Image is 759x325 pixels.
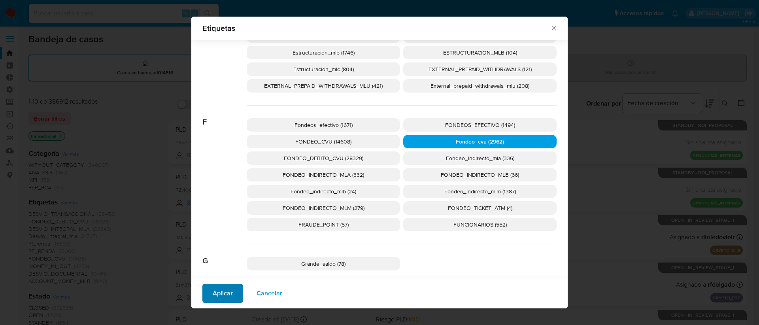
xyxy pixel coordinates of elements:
[247,168,400,181] div: FONDEO_INDIRECTO_MLA (332)
[202,106,247,127] span: F
[453,221,507,229] span: FUNCIONARIOS (552)
[247,151,400,165] div: FONDEO_DEBITO_CVU (28329)
[257,285,282,302] span: Cancelar
[247,201,400,215] div: FONDEO_INDIRECTO_MLM (279)
[291,187,356,195] span: Fondeo_indirecto_mlb (24)
[403,201,557,215] div: FONDEO_TICKET_ATM (4)
[293,65,354,73] span: Estructuracion_mlc (804)
[444,187,516,195] span: Fondeo_indirecto_mlm (1387)
[284,154,363,162] span: FONDEO_DEBITO_CVU (28329)
[448,204,512,212] span: FONDEO_TICKET_ATM (4)
[403,79,557,93] div: External_prepaid_withdrawals_mlu (208)
[202,24,550,32] span: Etiquetas
[213,285,233,302] span: Aplicar
[247,79,400,93] div: EXTERNAL_PREPAID_WITHDRAWALS_MLU (421)
[403,135,557,148] div: Fondeo_cvu (2962)
[283,204,364,212] span: FONDEO_INDIRECTO_MLM (279)
[247,118,400,132] div: Fondeos_efectivo (1671)
[301,260,346,268] span: Grande_saldo (78)
[430,82,529,90] span: External_prepaid_withdrawals_mlu (208)
[403,168,557,181] div: FONDEO_INDIRECTO_MLB (66)
[295,138,351,145] span: FONDEO_CVU (14608)
[441,171,519,179] span: FONDEO_INDIRECTO_MLB (66)
[403,62,557,76] div: EXTERNAL_PREPAID_WITHDRAWALS (121)
[247,185,400,198] div: Fondeo_indirecto_mlb (24)
[246,284,293,303] button: Cancelar
[429,65,532,73] span: EXTERNAL_PREPAID_WITHDRAWALS (121)
[403,151,557,165] div: Fondeo_indirecto_mla (336)
[202,284,243,303] button: Aplicar
[202,244,247,266] span: G
[403,218,557,231] div: FUNCIONARIOS (552)
[456,138,504,145] span: Fondeo_cvu (2962)
[293,49,355,57] span: Estructuracion_mlb (1746)
[443,49,517,57] span: ESTRUCTURACION_MLB (104)
[403,118,557,132] div: FONDEOS_EFECTIVO (1494)
[298,221,349,229] span: FRAUDE_POINT (57)
[550,24,557,31] button: Cerrar
[247,218,400,231] div: FRAUDE_POINT (57)
[247,135,400,148] div: FONDEO_CVU (14608)
[446,154,514,162] span: Fondeo_indirecto_mla (336)
[403,185,557,198] div: Fondeo_indirecto_mlm (1387)
[403,46,557,59] div: ESTRUCTURACION_MLB (104)
[264,82,383,90] span: EXTERNAL_PREPAID_WITHDRAWALS_MLU (421)
[445,121,515,129] span: FONDEOS_EFECTIVO (1494)
[247,46,400,59] div: Estructuracion_mlb (1746)
[247,257,400,270] div: Grande_saldo (78)
[295,121,353,129] span: Fondeos_efectivo (1671)
[247,62,400,76] div: Estructuracion_mlc (804)
[283,171,364,179] span: FONDEO_INDIRECTO_MLA (332)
